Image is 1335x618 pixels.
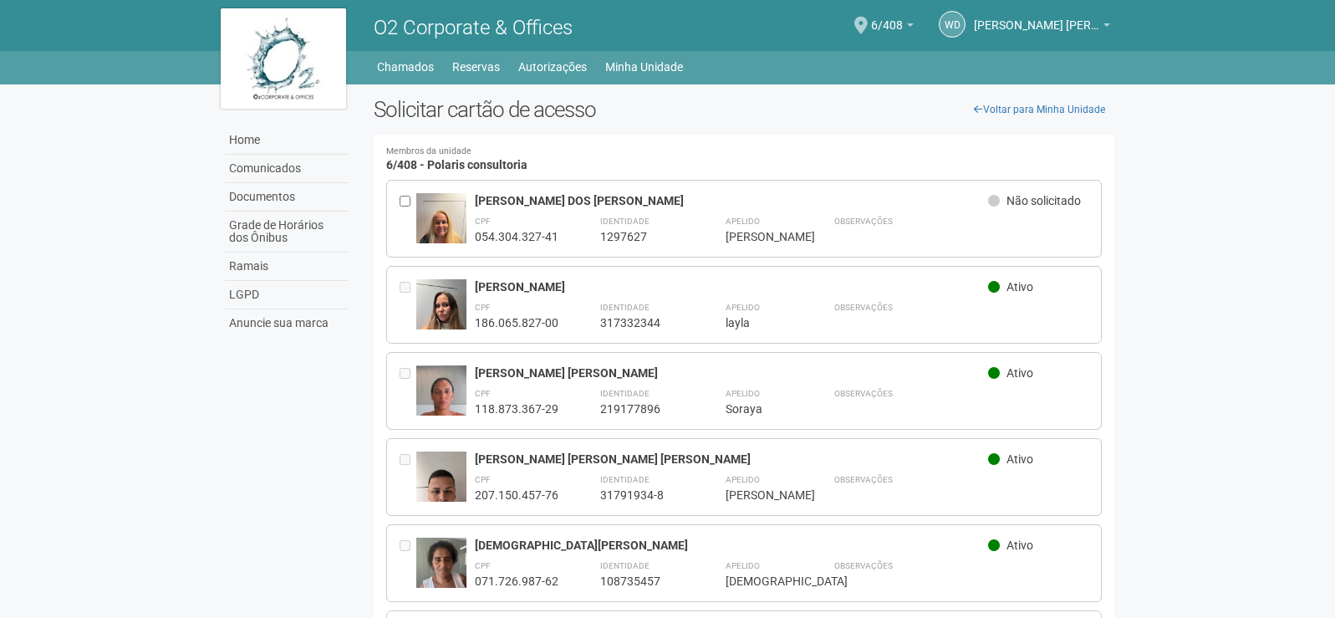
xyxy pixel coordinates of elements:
strong: CPF [475,389,491,398]
div: [DEMOGRAPHIC_DATA] [726,574,792,589]
a: [PERSON_NAME] [PERSON_NAME] [974,21,1110,34]
strong: Identidade [600,561,650,570]
div: layla [726,315,792,330]
strong: Observações [834,217,893,226]
div: [PERSON_NAME] [726,229,792,244]
strong: Observações [834,303,893,312]
div: 317332344 [600,315,684,330]
strong: Apelido [726,217,760,226]
img: user.jpg [416,193,466,260]
div: [PERSON_NAME] [PERSON_NAME] [475,365,989,381]
a: Comunicados [225,155,349,183]
div: 071.726.987-62 [475,574,558,589]
strong: CPF [475,561,491,570]
img: user.jpg [416,538,466,605]
a: Reservas [452,55,500,79]
span: Ativo [1006,539,1033,552]
img: user.jpg [416,452,466,541]
div: Soraya [726,401,792,416]
div: [PERSON_NAME] [475,279,989,294]
img: user.jpg [416,279,466,346]
div: Entre em contato com a Aministração para solicitar o cancelamento ou 2a via [400,365,416,416]
a: LGPD [225,281,349,309]
a: Chamados [377,55,434,79]
strong: Identidade [600,475,650,484]
strong: Observações [834,561,893,570]
a: Wd [939,11,966,38]
strong: CPF [475,217,491,226]
div: Entre em contato com a Aministração para solicitar o cancelamento ou 2a via [400,452,416,503]
a: Voltar para Minha Unidade [965,97,1114,122]
strong: Apelido [726,389,760,398]
a: Autorizações [518,55,587,79]
div: 1297627 [600,229,684,244]
a: Documentos [225,183,349,212]
strong: Observações [834,475,893,484]
img: logo.jpg [221,8,346,109]
a: Home [225,126,349,155]
span: Ativo [1006,280,1033,294]
span: O2 Corporate & Offices [374,16,573,39]
a: Ramais [225,253,349,281]
strong: Identidade [600,389,650,398]
div: [PERSON_NAME] [726,488,792,503]
strong: Apelido [726,303,760,312]
span: William de oliveira souza [974,3,1099,32]
strong: Identidade [600,303,650,312]
a: 6/408 [871,21,914,34]
strong: Observações [834,389,893,398]
div: [PERSON_NAME] DOS [PERSON_NAME] [475,193,989,208]
strong: Identidade [600,217,650,226]
h2: Solicitar cartão de acesso [374,97,1115,122]
small: Membros da unidade [386,147,1103,156]
span: 6/408 [871,3,903,32]
div: Entre em contato com a Aministração para solicitar o cancelamento ou 2a via [400,538,416,589]
strong: Apelido [726,475,760,484]
span: Ativo [1006,452,1033,466]
h4: 6/408 - Polaris consultoria [386,147,1103,171]
span: Não solicitado [1006,194,1081,207]
a: Anuncie sua marca [225,309,349,337]
img: user.jpg [416,365,466,439]
div: 31791934-8 [600,488,684,503]
a: Grade de Horários dos Ônibus [225,212,349,253]
strong: CPF [475,475,491,484]
strong: Apelido [726,561,760,570]
a: Minha Unidade [605,55,683,79]
div: [PERSON_NAME] [PERSON_NAME] [PERSON_NAME] [475,452,989,467]
div: 054.304.327-41 [475,229,558,244]
div: 108735457 [600,574,684,589]
div: 118.873.367-29 [475,401,558,416]
div: [DEMOGRAPHIC_DATA][PERSON_NAME] [475,538,989,553]
div: Entre em contato com a Aministração para solicitar o cancelamento ou 2a via [400,279,416,330]
div: 186.065.827-00 [475,315,558,330]
div: 207.150.457-76 [475,488,558,503]
div: 219177896 [600,401,684,416]
strong: CPF [475,303,491,312]
span: Ativo [1006,366,1033,380]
